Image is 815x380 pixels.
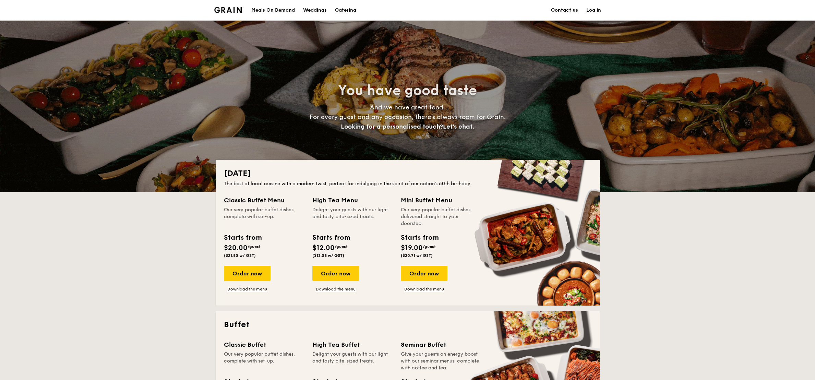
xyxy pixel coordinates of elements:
[224,180,591,187] div: The best of local cuisine with a modern twist, perfect for indulging in the spirit of our nation’...
[335,244,348,249] span: /guest
[224,233,261,243] div: Starts from
[401,286,447,292] a: Download the menu
[401,351,481,371] div: Give your guests an energy boost with our seminar menus, complete with coffee and tea.
[312,206,393,227] div: Delight your guests with our light and tasty bite-sized treats.
[312,266,359,281] div: Order now
[312,233,350,243] div: Starts from
[214,7,242,13] a: Logotype
[401,253,433,258] span: ($20.71 w/ GST)
[312,340,393,349] div: High Tea Buffet
[224,351,304,371] div: Our very popular buffet dishes, complete with set-up.
[224,206,304,227] div: Our very popular buffet dishes, complete with set-up.
[224,195,304,205] div: Classic Buffet Menu
[224,340,304,349] div: Classic Buffet
[310,104,506,130] span: And we have great food. For every guest and any occasion, there’s always room for Grain.
[312,244,335,252] span: $12.00
[312,351,393,371] div: Delight your guests with our light and tasty bite-sized treats.
[214,7,242,13] img: Grain
[401,233,438,243] div: Starts from
[401,244,423,252] span: $19.00
[312,253,344,258] span: ($13.08 w/ GST)
[224,253,256,258] span: ($21.80 w/ GST)
[423,244,436,249] span: /guest
[224,244,248,252] span: $20.00
[224,319,591,330] h2: Buffet
[401,266,447,281] div: Order now
[224,266,271,281] div: Order now
[401,206,481,227] div: Our very popular buffet dishes, delivered straight to your doorstep.
[341,123,443,130] span: Looking for a personalised touch?
[224,286,271,292] a: Download the menu
[401,340,481,349] div: Seminar Buffet
[312,195,393,205] div: High Tea Menu
[401,195,481,205] div: Mini Buffet Menu
[312,286,359,292] a: Download the menu
[443,123,474,130] span: Let's chat.
[224,168,591,179] h2: [DATE]
[248,244,261,249] span: /guest
[338,82,477,99] span: You have good taste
